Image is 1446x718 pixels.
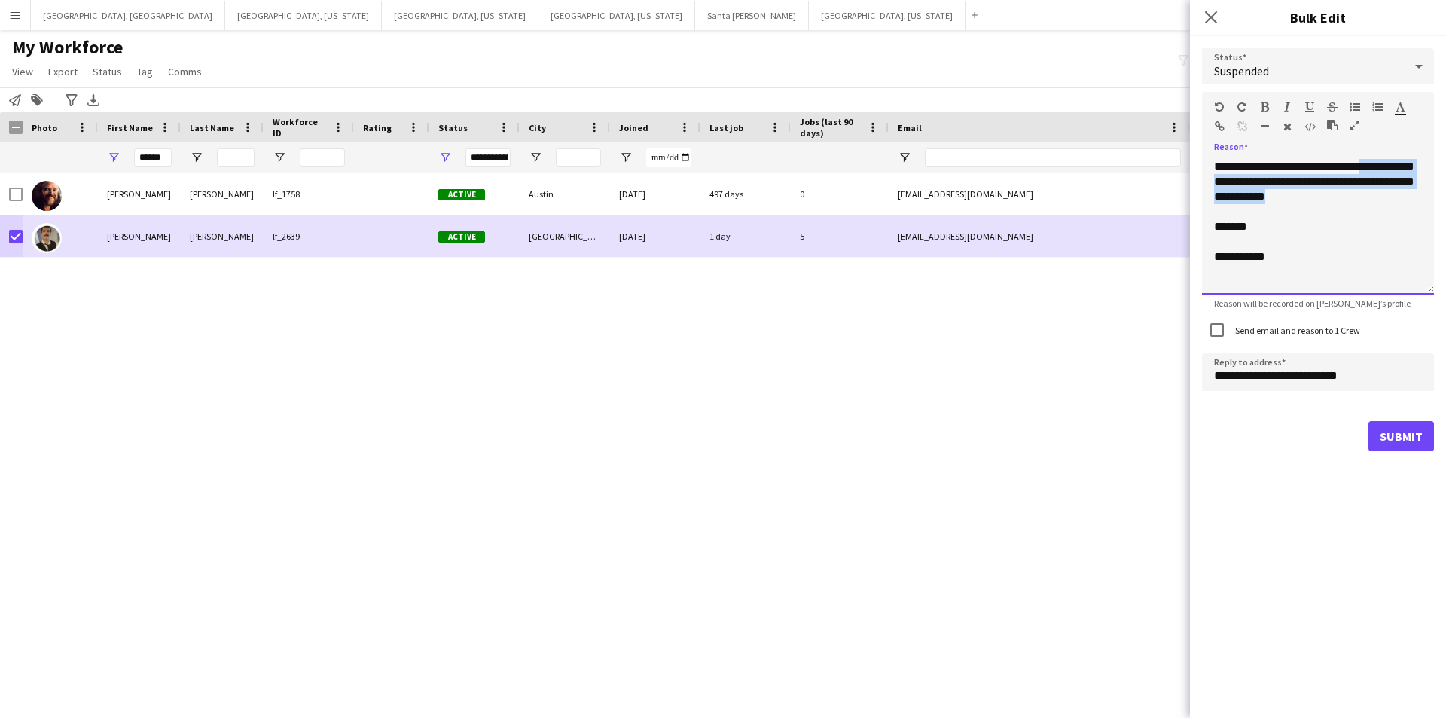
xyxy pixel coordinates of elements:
label: Send email and reason to 1 Crew [1232,325,1360,336]
span: City [529,122,546,133]
div: [PERSON_NAME] [181,173,264,215]
button: Open Filter Menu [529,151,542,164]
input: First Name Filter Input [134,148,172,167]
div: [DATE] [610,215,700,257]
span: Workforce ID [273,116,327,139]
span: Last job [709,122,743,133]
span: Active [438,231,485,243]
button: [GEOGRAPHIC_DATA], [US_STATE] [382,1,538,30]
div: 1 day [700,215,791,257]
button: Text Color [1395,101,1405,113]
span: My Workforce [12,36,123,59]
button: Ordered List [1372,101,1383,113]
a: Tag [131,62,159,81]
span: Last Name [190,122,234,133]
button: Strikethrough [1327,101,1338,113]
button: [GEOGRAPHIC_DATA], [GEOGRAPHIC_DATA] [31,1,225,30]
div: [PERSON_NAME] [98,173,181,215]
button: Insert Link [1214,121,1225,133]
span: Joined [619,122,648,133]
span: Active [438,189,485,200]
button: Bold [1259,101,1270,113]
div: lf_2639 [264,215,354,257]
input: Joined Filter Input [646,148,691,167]
span: Tag [137,65,153,78]
span: Photo [32,122,57,133]
input: Last Name Filter Input [217,148,255,167]
a: Comms [162,62,208,81]
input: City Filter Input [556,148,601,167]
button: Redo [1237,101,1247,113]
button: Open Filter Menu [273,151,286,164]
div: 497 days [700,173,791,215]
div: [DATE] [610,173,700,215]
div: [PERSON_NAME] [98,215,181,257]
span: Email [898,122,922,133]
button: Open Filter Menu [438,151,452,164]
button: Undo [1214,101,1225,113]
img: David Gersain Luis Juan [32,223,62,253]
app-action-btn: Advanced filters [63,91,81,109]
div: 0 [791,173,889,215]
div: Austin [520,173,610,215]
div: 5 [791,215,889,257]
span: Status [438,122,468,133]
button: Open Filter Menu [898,151,911,164]
span: Comms [168,65,202,78]
span: First Name [107,122,153,133]
button: HTML Code [1304,121,1315,133]
button: Open Filter Menu [107,151,120,164]
input: Workforce ID Filter Input [300,148,345,167]
button: Open Filter Menu [190,151,203,164]
div: [PERSON_NAME] [181,215,264,257]
button: Clear Formatting [1282,121,1292,133]
h3: Bulk Edit [1190,8,1446,27]
div: [EMAIL_ADDRESS][DOMAIN_NAME] [889,173,1190,215]
button: Open Filter Menu [619,151,633,164]
button: [GEOGRAPHIC_DATA], [US_STATE] [809,1,966,30]
button: [GEOGRAPHIC_DATA], [US_STATE] [225,1,382,30]
app-action-btn: Add to tag [28,91,46,109]
button: Horizontal Line [1259,121,1270,133]
div: [EMAIL_ADDRESS][DOMAIN_NAME] [889,215,1190,257]
div: lf_1758 [264,173,354,215]
span: Suspended [1214,63,1269,78]
app-action-btn: Notify workforce [6,91,24,109]
div: [GEOGRAPHIC_DATA] [520,215,610,257]
button: Santa [PERSON_NAME] [695,1,809,30]
span: Export [48,65,78,78]
button: Unordered List [1350,101,1360,113]
input: Email Filter Input [925,148,1181,167]
span: View [12,65,33,78]
app-action-btn: Export XLSX [84,91,102,109]
button: [GEOGRAPHIC_DATA], [US_STATE] [538,1,695,30]
button: Submit [1368,421,1434,451]
span: Jobs (last 90 days) [800,116,862,139]
a: Status [87,62,128,81]
button: Fullscreen [1350,119,1360,131]
span: Status [93,65,122,78]
a: Export [42,62,84,81]
a: View [6,62,39,81]
button: Paste as plain text [1327,119,1338,131]
span: Reason will be recorded on [PERSON_NAME]’s profile [1202,298,1423,309]
button: Underline [1304,101,1315,113]
span: Rating [363,122,392,133]
button: Italic [1282,101,1292,113]
img: David Denison [32,181,62,211]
